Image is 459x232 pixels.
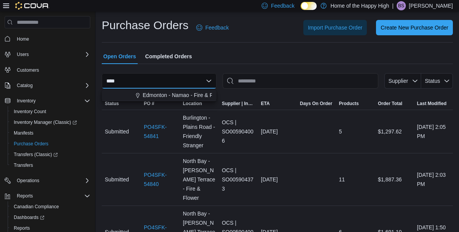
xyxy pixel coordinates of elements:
button: Products [336,97,375,110]
a: PO4SFK-54841 [144,122,177,141]
button: Catalog [14,81,36,90]
span: Users [14,50,90,59]
button: Inventory Count [8,106,93,117]
p: Home of the Happy High [330,1,389,10]
span: Reports [14,191,90,201]
button: Users [2,49,93,60]
button: Edmonton - Namao - Fire & Flower [102,90,216,101]
a: Transfers (Classic) [11,150,61,159]
span: Supplier | Invoice Number [222,100,255,107]
span: 11 [339,175,345,184]
a: Home [14,35,32,44]
span: Completed Orders [145,49,192,64]
span: 5 [339,127,342,136]
span: North Bay - [PERSON_NAME] Terrace - Fire & Flower [183,156,216,202]
span: Canadian Compliance [14,204,59,210]
span: Submitted [105,127,129,136]
span: PO # [144,100,154,107]
span: Users [17,51,29,58]
button: Status [102,97,141,110]
div: Location [183,100,202,107]
a: Dashboards [11,213,47,222]
span: Edmonton - Namao - Fire & Flower [143,91,226,99]
input: This is a search bar. After typing your query, hit enter to filter the results lower in the page. [223,73,378,89]
a: Inventory Manager (Classic) [8,117,93,128]
a: PO4SFK-54840 [144,170,177,189]
button: PO # [141,97,180,110]
span: Dashboards [11,213,90,222]
span: Last Modified [417,100,446,107]
a: Customers [14,66,42,75]
button: Supplier [384,73,421,89]
span: Burlington - Plains Road - Friendly Stranger [183,113,216,150]
img: Cova [15,2,49,10]
span: Transfers (Classic) [11,150,90,159]
span: Feedback [271,2,294,10]
button: Order Total [375,97,414,110]
div: [DATE] 2:03 PM [414,167,453,192]
span: Order Total [378,100,402,107]
span: Supplier [389,78,408,84]
button: Operations [2,175,93,186]
button: Operations [14,176,42,185]
span: Submitted [105,175,129,184]
a: Feedback [193,20,232,35]
a: Inventory Count [11,107,49,116]
span: Reports [14,225,30,231]
span: Inventory Count [14,109,46,115]
span: Open Orders [103,49,136,64]
span: Feedback [205,24,229,31]
span: Home [14,34,90,43]
span: Operations [17,178,39,184]
button: Purchase Orders [8,138,93,149]
span: Purchase Orders [11,139,90,148]
button: Days On Order [297,97,336,110]
p: [PERSON_NAME] [409,1,453,10]
span: ETA [261,100,270,107]
p: | [392,1,394,10]
button: Canadian Compliance [8,201,93,212]
button: Import Purchase Order [303,20,367,35]
span: Inventory [17,98,36,104]
div: [DATE] [258,172,297,187]
span: Status [425,78,440,84]
div: OCS | SO005904373 [219,163,258,196]
input: Dark Mode [301,2,317,10]
span: Import Purchase Order [308,24,362,31]
button: Last Modified [414,97,453,110]
span: Operations [14,176,90,185]
span: Transfers (Classic) [14,151,58,158]
span: Transfers [14,162,33,168]
button: Reports [14,191,36,201]
h1: Purchase Orders [102,18,189,33]
a: Purchase Orders [11,139,52,148]
button: Transfers [8,160,93,171]
button: Home [2,33,93,44]
a: Dashboards [8,212,93,223]
button: Manifests [8,128,93,138]
div: Brody Schultz [397,1,406,10]
span: Customers [14,65,90,75]
span: Purchase Orders [14,141,49,147]
span: Customers [17,67,39,73]
a: Transfers [11,161,36,170]
a: Manifests [11,128,36,138]
span: Inventory Count [11,107,90,116]
span: Days On Order [300,100,332,107]
span: Status [105,100,119,107]
div: OCS | SO005904006 [219,115,258,148]
button: Close list of options [206,78,212,84]
span: Inventory Manager (Classic) [14,119,77,125]
button: Status [421,73,453,89]
div: [DATE] 2:05 PM [414,119,453,144]
span: Manifests [11,128,90,138]
a: Transfers (Classic) [8,149,93,160]
span: Canadian Compliance [11,202,90,211]
a: Canadian Compliance [11,202,62,211]
span: Catalog [17,82,33,89]
div: $1,297.62 [375,124,414,139]
span: Inventory [14,96,90,105]
div: [DATE] [258,124,297,139]
span: Inventory Manager (Classic) [11,118,90,127]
